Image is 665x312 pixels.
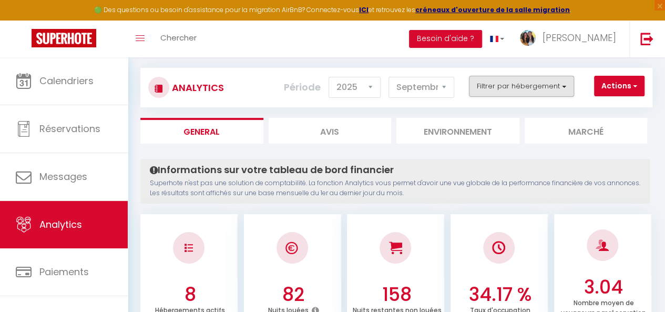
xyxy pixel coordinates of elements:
h3: 158 [352,284,442,306]
p: Superhote n'est pas une solution de comptabilité. La fonction Analytics vous permet d'avoir une v... [150,178,640,198]
button: Filtrer par hébergement [469,76,574,97]
h4: Informations sur votre tableau de bord financier [150,164,640,176]
button: Besoin d'aide ? [409,30,482,48]
iframe: Chat [620,265,657,304]
h3: 3.04 [559,276,649,298]
span: Paiements [39,265,89,278]
li: Avis [269,118,392,144]
label: Période [284,76,321,99]
button: Actions [594,76,644,97]
li: Environnement [396,118,519,144]
h3: 82 [249,284,339,306]
li: Marché [525,118,648,144]
button: Ouvrir le widget de chat LiveChat [8,4,40,36]
h3: 8 [145,284,235,306]
li: General [140,118,263,144]
span: Messages [39,170,87,183]
a: Chercher [152,21,204,57]
img: logout [640,32,653,45]
a: créneaux d'ouverture de la salle migration [415,5,570,14]
span: Réservations [39,122,100,135]
a: ICI [359,5,369,14]
img: Super Booking [32,29,96,47]
span: Chercher [160,32,197,43]
span: Analytics [39,218,82,231]
h3: Analytics [169,76,224,99]
span: [PERSON_NAME] [543,31,616,44]
h3: 34.17 % [455,284,545,306]
img: ... [520,30,536,46]
span: Calendriers [39,74,94,87]
a: ... [PERSON_NAME] [512,21,629,57]
img: NO IMAGE [185,244,193,252]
